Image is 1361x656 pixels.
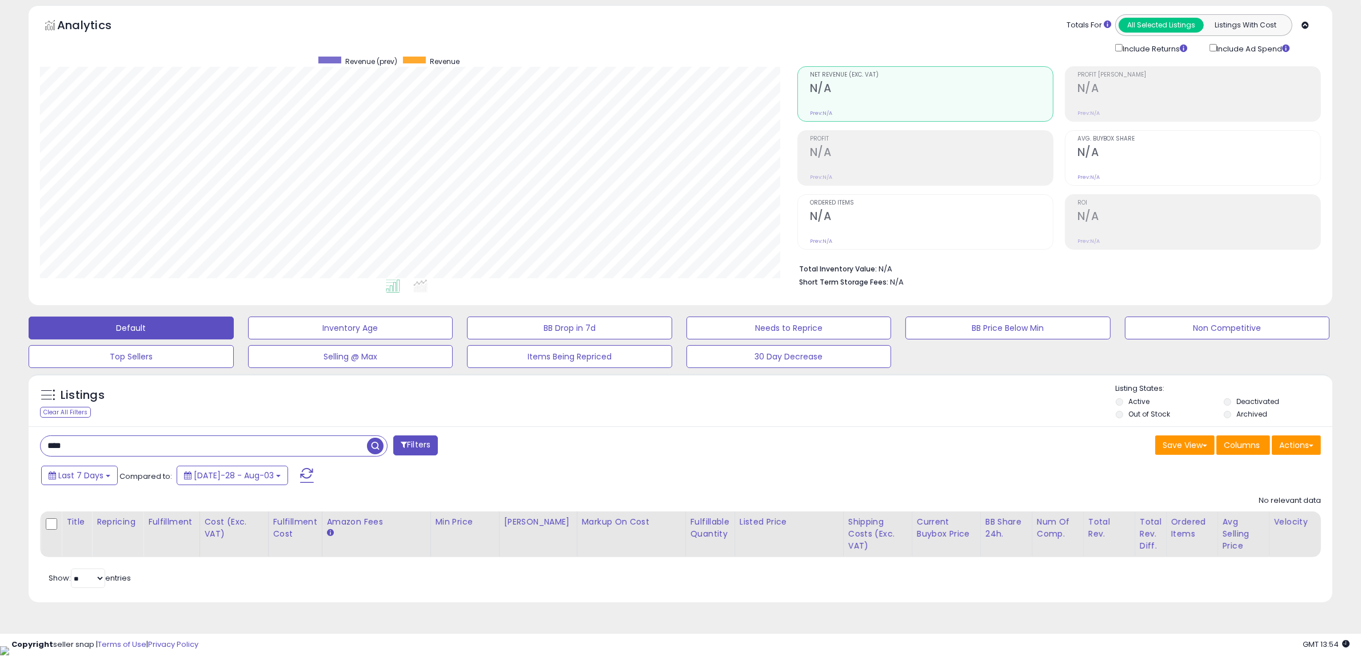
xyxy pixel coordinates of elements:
[327,516,426,528] div: Amazon Fees
[740,516,839,528] div: Listed Price
[810,82,1053,97] h2: N/A
[40,407,91,418] div: Clear All Filters
[1236,397,1279,406] label: Deactivated
[1303,639,1350,650] span: 2025-08-11 13:54 GMT
[248,345,453,368] button: Selling @ Max
[1116,383,1332,394] p: Listing States:
[1077,72,1320,78] span: Profit [PERSON_NAME]
[205,516,264,540] div: Cost (Exc. VAT)
[148,516,194,528] div: Fulfillment
[1155,435,1215,455] button: Save View
[436,516,494,528] div: Min Price
[345,57,397,66] span: Revenue (prev)
[799,277,888,287] b: Short Term Storage Fees:
[1077,146,1320,161] h2: N/A
[504,516,572,528] div: [PERSON_NAME]
[57,17,134,36] h5: Analytics
[248,317,453,339] button: Inventory Age
[1037,516,1079,540] div: Num of Comp.
[1077,210,1320,225] h2: N/A
[810,146,1053,161] h2: N/A
[985,516,1027,540] div: BB Share 24h.
[97,516,138,528] div: Repricing
[58,470,103,481] span: Last 7 Days
[905,317,1111,339] button: BB Price Below Min
[1274,516,1316,528] div: Velocity
[29,317,234,339] button: Default
[1077,82,1320,97] h2: N/A
[467,345,672,368] button: Items Being Repriced
[1077,136,1320,142] span: Avg. Buybox Share
[1128,397,1150,406] label: Active
[66,516,87,528] div: Title
[810,210,1053,225] h2: N/A
[1128,409,1170,419] label: Out of Stock
[1088,516,1130,540] div: Total Rev.
[177,466,288,485] button: [DATE]-28 - Aug-03
[1223,516,1264,552] div: Avg Selling Price
[1171,516,1213,540] div: Ordered Items
[467,317,672,339] button: BB Drop in 7d
[1077,200,1320,206] span: ROI
[194,470,274,481] span: [DATE]-28 - Aug-03
[49,573,131,583] span: Show: entries
[810,136,1053,142] span: Profit
[582,516,681,528] div: Markup on Cost
[799,261,1312,275] li: N/A
[41,466,118,485] button: Last 7 Days
[1236,409,1267,419] label: Archived
[119,471,172,482] span: Compared to:
[61,387,105,403] h5: Listings
[799,264,877,274] b: Total Inventory Value:
[1125,317,1330,339] button: Non Competitive
[691,516,730,540] div: Fulfillable Quantity
[1107,42,1201,55] div: Include Returns
[98,639,146,650] a: Terms of Use
[1203,18,1288,33] button: Listings With Cost
[810,200,1053,206] span: Ordered Items
[1077,110,1100,117] small: Prev: N/A
[1201,42,1308,55] div: Include Ad Spend
[393,435,438,455] button: Filters
[810,238,832,245] small: Prev: N/A
[1272,435,1321,455] button: Actions
[1224,439,1260,451] span: Columns
[11,639,53,650] strong: Copyright
[29,345,234,368] button: Top Sellers
[890,277,904,287] span: N/A
[1067,20,1111,31] div: Totals For
[148,639,198,650] a: Privacy Policy
[1077,174,1100,181] small: Prev: N/A
[577,511,685,557] th: The percentage added to the cost of goods (COGS) that forms the calculator for Min & Max prices.
[1259,495,1321,506] div: No relevant data
[917,516,976,540] div: Current Buybox Price
[810,174,832,181] small: Prev: N/A
[1140,516,1162,552] div: Total Rev. Diff.
[273,516,317,540] div: Fulfillment Cost
[1119,18,1204,33] button: All Selected Listings
[11,639,198,650] div: seller snap | |
[1216,435,1270,455] button: Columns
[327,528,334,538] small: Amazon Fees.
[1077,238,1100,245] small: Prev: N/A
[687,317,892,339] button: Needs to Reprice
[687,345,892,368] button: 30 Day Decrease
[848,516,907,552] div: Shipping Costs (Exc. VAT)
[810,72,1053,78] span: Net Revenue (Exc. VAT)
[430,57,460,66] span: Revenue
[810,110,832,117] small: Prev: N/A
